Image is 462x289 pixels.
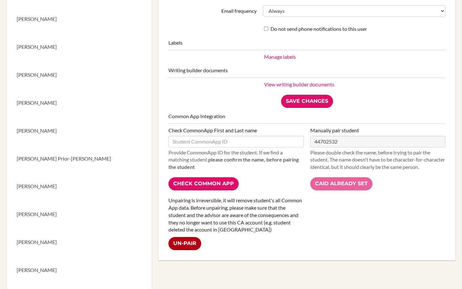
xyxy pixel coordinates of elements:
label: Manually pair student [310,127,359,134]
label: Check CommonApp First and Last name [168,127,257,134]
input: Student CommonApp ID [310,136,445,147]
a: [PERSON_NAME] [6,5,152,33]
a: [PERSON_NAME] [6,117,152,145]
label: Do not send phone notifications to this user [264,25,367,33]
a: [PERSON_NAME] [6,172,152,200]
legend: Labels [168,39,445,50]
p: Unpairing is irreversible, it will remove student's all Common App data. Before unpairing, please... [168,197,304,233]
a: [PERSON_NAME] [6,200,152,228]
input: Un-pair [168,237,201,250]
a: [PERSON_NAME] Prior-[PERSON_NAME] [6,145,152,173]
a: Manage labels [264,54,296,60]
input: Student CommonApp ID [168,136,304,147]
span: Please double check the name, before trying to pair the student. The name doesn't have to be char... [310,149,445,171]
span: Provide CommonApp ID for the student. If we find a matching student, [168,149,304,171]
a: [PERSON_NAME] [6,228,152,256]
legend: Common App Integration [168,113,445,124]
legend: Writing builder documents [168,67,445,78]
input: Check Common App [168,177,239,190]
a: [PERSON_NAME] [6,256,152,284]
a: [PERSON_NAME] [6,33,152,61]
a: [PERSON_NAME] [6,61,152,89]
a: View writing builder documents [264,81,334,87]
label: Email frequency [165,5,260,15]
a: [PERSON_NAME] [6,89,152,117]
input: Do not send phone notifications to this user [264,27,268,31]
strong: please confirm the name, before pairing the student [168,156,299,170]
input: Save Changes [281,95,333,108]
